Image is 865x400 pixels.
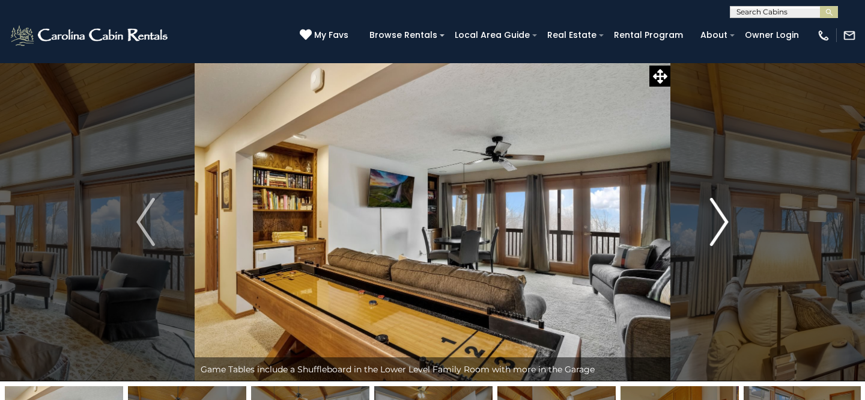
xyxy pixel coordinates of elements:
img: arrow [136,198,154,246]
a: Browse Rentals [363,26,443,45]
button: Previous [97,63,195,381]
button: Next [670,63,768,381]
a: About [694,26,733,45]
img: arrow [710,198,728,246]
a: Real Estate [541,26,602,45]
a: My Favs [300,29,351,42]
a: Owner Login [739,26,805,45]
a: Rental Program [608,26,689,45]
img: White-1-2.png [9,23,171,48]
a: Local Area Guide [449,26,536,45]
img: phone-regular-white.png [817,29,830,42]
span: My Favs [314,29,348,42]
div: Game Tables include a Shuffleboard in the Lower Level Family Room with more in the Garage [195,357,670,381]
img: mail-regular-white.png [843,29,856,42]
